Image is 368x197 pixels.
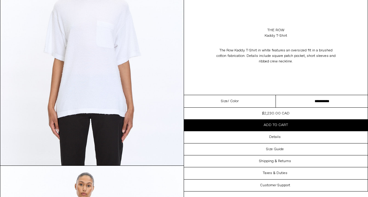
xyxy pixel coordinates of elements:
[269,135,281,139] h3: Details
[264,123,288,128] span: Add to cart
[260,183,290,188] h3: Customer Support
[266,147,284,151] h3: Size Guide
[267,28,284,33] a: The Row
[215,45,337,67] p: The Row Kaddy T-Shirt in white features an oversized fit in a brushed cotton fabrication. Details...
[263,171,287,175] h3: Taxes & Duties
[221,98,228,104] span: Size
[265,33,287,39] div: Kaddy T-Shirt
[259,159,291,163] h3: Shipping & Returns
[228,98,239,104] span: / Color
[184,119,368,131] button: Add to cart
[262,111,290,116] div: $2,230.00 CAD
